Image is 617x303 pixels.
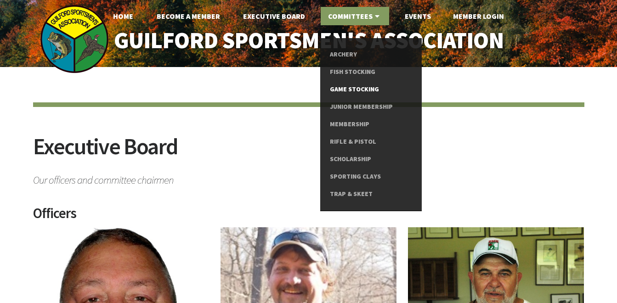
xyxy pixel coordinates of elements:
[106,7,141,25] a: Home
[330,151,412,168] a: Scholarship
[40,5,109,73] img: logo_sm.png
[446,7,511,25] a: Member Login
[149,7,227,25] a: Become A Member
[236,7,312,25] a: Executive Board
[330,185,412,203] a: Trap & Skeet
[330,116,412,133] a: Membership
[33,135,584,169] h2: Executive Board
[94,21,523,60] a: Guilford Sportsmen's Association
[330,168,412,185] a: Sporting Clays
[330,81,412,98] a: Game Stocking
[33,169,584,185] span: Our officers and committee chairmen
[330,133,412,151] a: Rifle & Pistol
[321,7,389,25] a: Committees
[330,98,412,116] a: Junior Membership
[397,7,438,25] a: Events
[330,63,412,81] a: Fish Stocking
[330,46,412,63] a: Archery
[33,206,584,227] h2: Officers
